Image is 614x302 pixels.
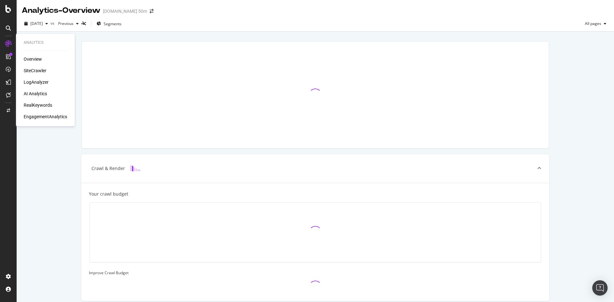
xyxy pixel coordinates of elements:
div: Improve Crawl Budget [89,270,542,275]
a: EngagementAnalytics [24,113,67,120]
div: Crawl & Render [91,165,125,172]
a: LogAnalyzer [24,79,49,85]
a: AI Analytics [24,90,47,97]
span: Segments [104,21,122,27]
div: Analytics [24,40,67,45]
button: Previous [56,19,81,29]
div: [DOMAIN_NAME] 50m [103,8,147,14]
div: Analytics - Overview [22,5,100,16]
a: Overview [24,56,42,62]
button: [DATE] [22,19,51,29]
div: Open Intercom Messenger [592,280,608,296]
a: SiteCrawler [24,67,46,74]
span: vs [51,20,56,26]
span: Previous [56,21,74,26]
a: RealKeywords [24,102,52,108]
div: Your crawl budget [89,191,128,197]
span: 2025 Oct. 2nd [30,21,43,26]
div: arrow-right-arrow-left [150,9,153,13]
button: All pages [582,19,609,29]
img: block-icon [130,165,140,171]
span: All pages [582,21,601,26]
button: Segments [94,19,124,29]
